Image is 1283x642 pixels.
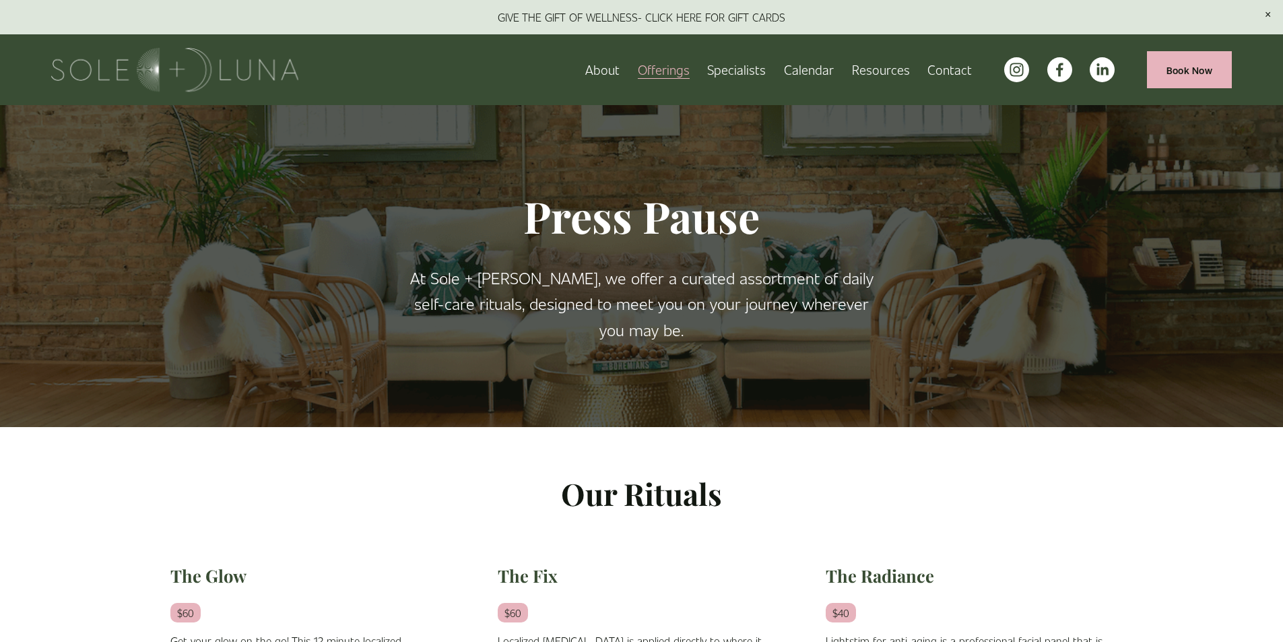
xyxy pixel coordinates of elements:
[1090,57,1115,82] a: LinkedIn
[170,470,1113,518] p: Our Rituals
[170,603,201,622] em: $60
[51,48,298,92] img: Sole + Luna
[585,58,620,82] a: About
[826,603,856,622] em: $40
[927,58,972,82] a: Contact
[406,190,878,243] h1: Press Pause
[498,565,785,587] h2: The Fix
[852,59,910,80] span: Resources
[170,565,458,587] h2: The Glow
[638,58,690,82] a: folder dropdown
[638,59,690,80] span: Offerings
[784,58,834,82] a: Calendar
[1004,57,1029,82] a: instagram-unauth
[498,603,528,622] em: $60
[826,565,1113,587] h2: The Radiance
[1047,57,1072,82] a: facebook-unauth
[1147,51,1232,88] a: Book Now
[852,58,910,82] a: folder dropdown
[707,58,766,82] a: Specialists
[406,265,878,342] p: At Sole + [PERSON_NAME], we offer a curated assortment of daily self-care rituals, designed to me...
